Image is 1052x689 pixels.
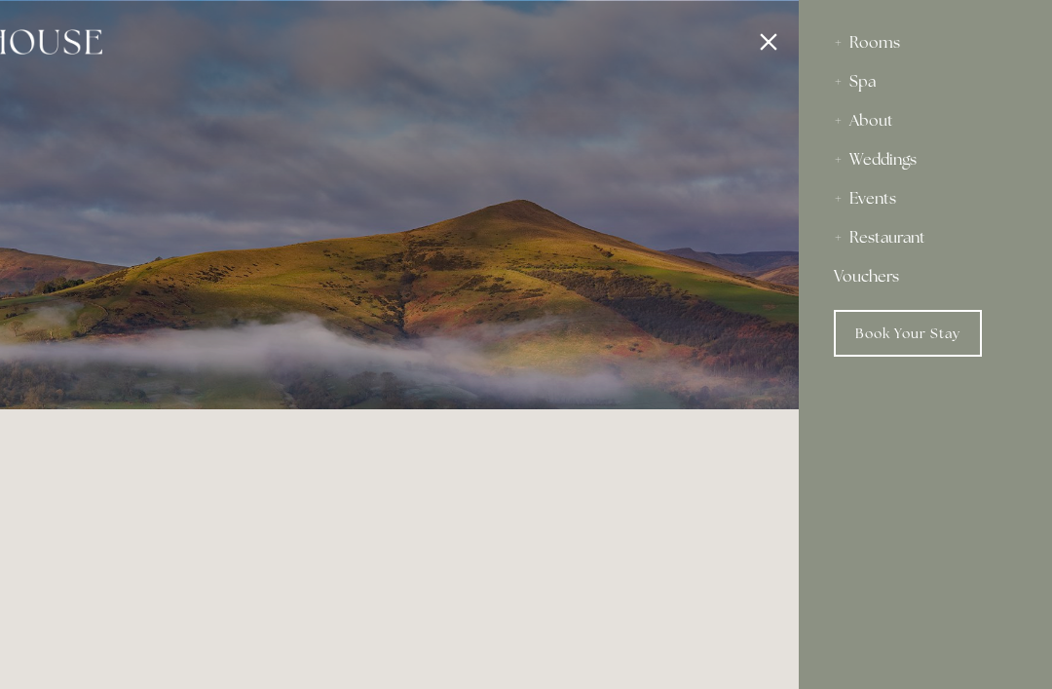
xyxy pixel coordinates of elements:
div: Rooms [834,23,1017,62]
div: Events [834,179,1017,218]
div: Spa [834,62,1017,101]
div: About [834,101,1017,140]
div: Restaurant [834,218,1017,257]
a: Vouchers [834,257,1017,296]
div: Weddings [834,140,1017,179]
a: Book Your Stay [834,310,982,357]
